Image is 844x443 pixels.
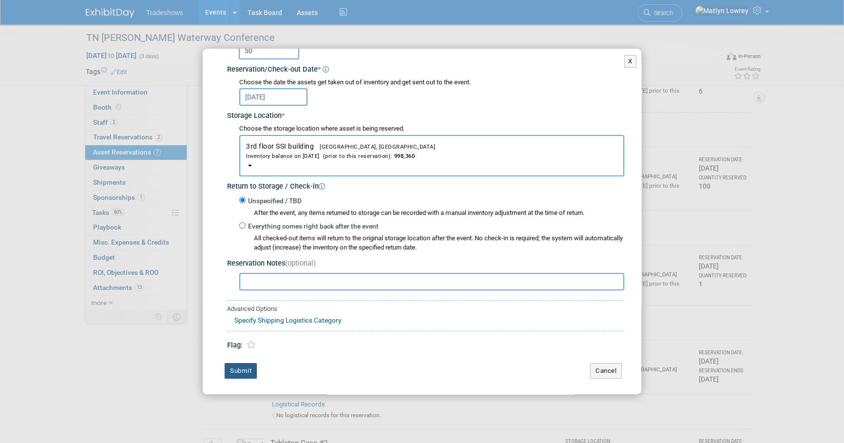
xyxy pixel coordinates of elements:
[624,55,636,68] button: X
[227,62,624,75] div: Reservation/Check-out Date
[225,363,257,379] button: Submit
[227,259,624,269] div: Reservation Notes
[246,196,302,206] label: Unspecified / TBD
[246,151,617,160] div: Inventory balance on [DATE] (prior to this reservation):
[314,144,435,150] span: [GEOGRAPHIC_DATA], [GEOGRAPHIC_DATA]
[227,179,624,192] div: Return to Storage / Check-in
[239,135,624,176] button: 3rd floor SSI building[GEOGRAPHIC_DATA], [GEOGRAPHIC_DATA]Inventory balance on [DATE] (prior to t...
[239,78,624,87] div: Choose the date the assets get taken out of inventory and get sent out to the event.
[227,305,624,314] div: Advanced Options
[227,341,243,349] span: Flag:
[239,206,624,218] div: After the event, any items returned to storage can be recorded with a manual inventory adjustment...
[392,153,415,159] span: 998,360
[246,142,617,160] span: 3rd floor SSI building
[227,108,624,121] div: Storage Location
[234,316,342,324] a: Specify Shipping Logistics Category
[590,363,622,379] button: Cancel
[285,259,316,268] span: (optional)
[239,88,307,106] input: Reservation Date
[246,222,379,231] label: Everything comes right back after the event
[239,124,624,134] div: Choose the storage location where asset is being reserved.
[254,234,624,252] div: All checked-out items will return to the original storage location after the event. No check-in i...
